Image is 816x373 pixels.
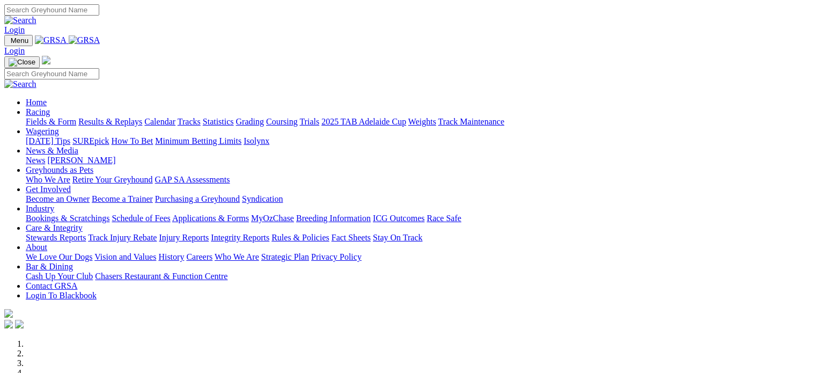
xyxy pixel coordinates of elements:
a: Track Maintenance [438,117,504,126]
img: Search [4,16,36,25]
a: Integrity Reports [211,233,269,242]
img: GRSA [69,35,100,45]
a: Statistics [203,117,234,126]
a: Schedule of Fees [112,214,170,223]
a: [PERSON_NAME] [47,156,115,165]
a: Breeding Information [296,214,371,223]
div: Bar & Dining [26,272,812,281]
a: Racing [26,107,50,116]
a: Rules & Policies [271,233,329,242]
a: How To Bet [112,136,153,145]
img: facebook.svg [4,320,13,328]
img: logo-grsa-white.png [42,56,50,64]
a: GAP SA Assessments [155,175,230,184]
a: Login To Blackbook [26,291,97,300]
a: Applications & Forms [172,214,249,223]
a: Grading [236,117,264,126]
div: News & Media [26,156,812,165]
input: Search [4,4,99,16]
a: Syndication [242,194,283,203]
a: Contact GRSA [26,281,77,290]
div: Industry [26,214,812,223]
a: SUREpick [72,136,109,145]
a: History [158,252,184,261]
a: Login [4,46,25,55]
a: ICG Outcomes [373,214,424,223]
a: Track Injury Rebate [88,233,157,242]
a: 2025 TAB Adelaide Cup [321,117,406,126]
a: Injury Reports [159,233,209,242]
a: Cash Up Your Club [26,272,93,281]
a: Results & Replays [78,117,142,126]
a: Weights [408,117,436,126]
img: twitter.svg [15,320,24,328]
div: Greyhounds as Pets [26,175,812,185]
a: Privacy Policy [311,252,362,261]
a: Stay On Track [373,233,422,242]
a: Bookings & Scratchings [26,214,109,223]
a: Coursing [266,117,298,126]
a: Tracks [178,117,201,126]
a: Vision and Values [94,252,156,261]
img: Search [4,79,36,89]
a: Wagering [26,127,59,136]
a: Strategic Plan [261,252,309,261]
a: Race Safe [427,214,461,223]
button: Toggle navigation [4,35,33,46]
a: Who We Are [215,252,259,261]
a: Get Involved [26,185,71,194]
a: Login [4,25,25,34]
div: Get Involved [26,194,812,204]
a: Fact Sheets [332,233,371,242]
a: Industry [26,204,54,213]
a: Bar & Dining [26,262,73,271]
a: Careers [186,252,212,261]
input: Search [4,68,99,79]
a: Isolynx [244,136,269,145]
a: We Love Our Dogs [26,252,92,261]
div: Care & Integrity [26,233,812,243]
a: Chasers Restaurant & Function Centre [95,272,227,281]
div: Racing [26,117,812,127]
a: Minimum Betting Limits [155,136,241,145]
div: Wagering [26,136,812,146]
a: Stewards Reports [26,233,86,242]
button: Toggle navigation [4,56,40,68]
a: Care & Integrity [26,223,83,232]
a: About [26,243,47,252]
img: logo-grsa-white.png [4,309,13,318]
a: Home [26,98,47,107]
a: Retire Your Greyhound [72,175,153,184]
a: Trials [299,117,319,126]
a: Calendar [144,117,175,126]
a: Become a Trainer [92,194,153,203]
a: Greyhounds as Pets [26,165,93,174]
a: MyOzChase [251,214,294,223]
a: Purchasing a Greyhound [155,194,240,203]
img: Close [9,58,35,67]
a: News & Media [26,146,78,155]
a: Become an Owner [26,194,90,203]
a: [DATE] Tips [26,136,70,145]
div: About [26,252,812,262]
a: Fields & Form [26,117,76,126]
span: Menu [11,36,28,45]
a: News [26,156,45,165]
a: Who We Are [26,175,70,184]
img: GRSA [35,35,67,45]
